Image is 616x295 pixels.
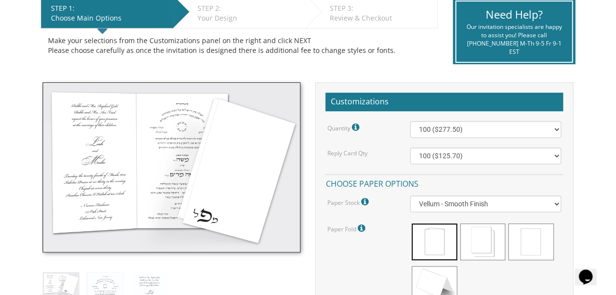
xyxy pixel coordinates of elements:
div: STEP 3: [330,3,432,13]
div: Your Design [197,13,300,23]
div: Choose Main Options [51,13,168,23]
div: Our invitation specialists are happy to assist you! Please call [PHONE_NUMBER] M-Th 9-5 Fr 9-1 EST [464,23,565,56]
div: Need Help? [464,7,565,22]
div: STEP 2: [197,3,300,13]
label: Paper Fold [327,222,368,235]
img: style4_thumb.jpg [43,82,301,252]
div: Make your selections from the Customizations panel on the right and click NEXT Please choose care... [48,36,430,55]
div: Review & Checkout [330,13,432,23]
iframe: chat widget [575,256,606,285]
h4: Choose paper options [325,174,563,191]
label: Reply Card Qty [327,149,368,157]
label: Paper Stock [327,196,371,208]
label: Quantity [327,121,362,134]
div: STEP 1: [51,3,168,13]
h2: Customizations [325,93,563,111]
